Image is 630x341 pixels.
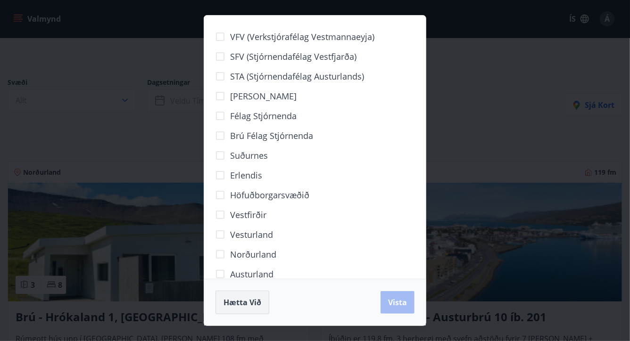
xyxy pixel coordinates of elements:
span: Suðurnes [230,149,268,162]
span: Höfuðborgarsvæðið [230,189,309,201]
span: Félag stjórnenda [230,110,297,122]
span: SFV (Stjórnendafélag Vestfjarða) [230,50,356,63]
span: Austurland [230,268,274,280]
span: Norðurland [230,248,276,260]
span: Erlendis [230,169,262,181]
span: Vestfirðir [230,209,266,221]
span: [PERSON_NAME] [230,90,297,102]
span: Brú félag stjórnenda [230,130,313,142]
span: STA (Stjórnendafélag Austurlands) [230,70,364,82]
button: Hætta við [216,291,269,314]
span: Hætta við [224,297,261,308]
span: Vesturland [230,228,273,241]
span: VFV (Verkstjórafélag Vestmannaeyja) [230,31,374,43]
